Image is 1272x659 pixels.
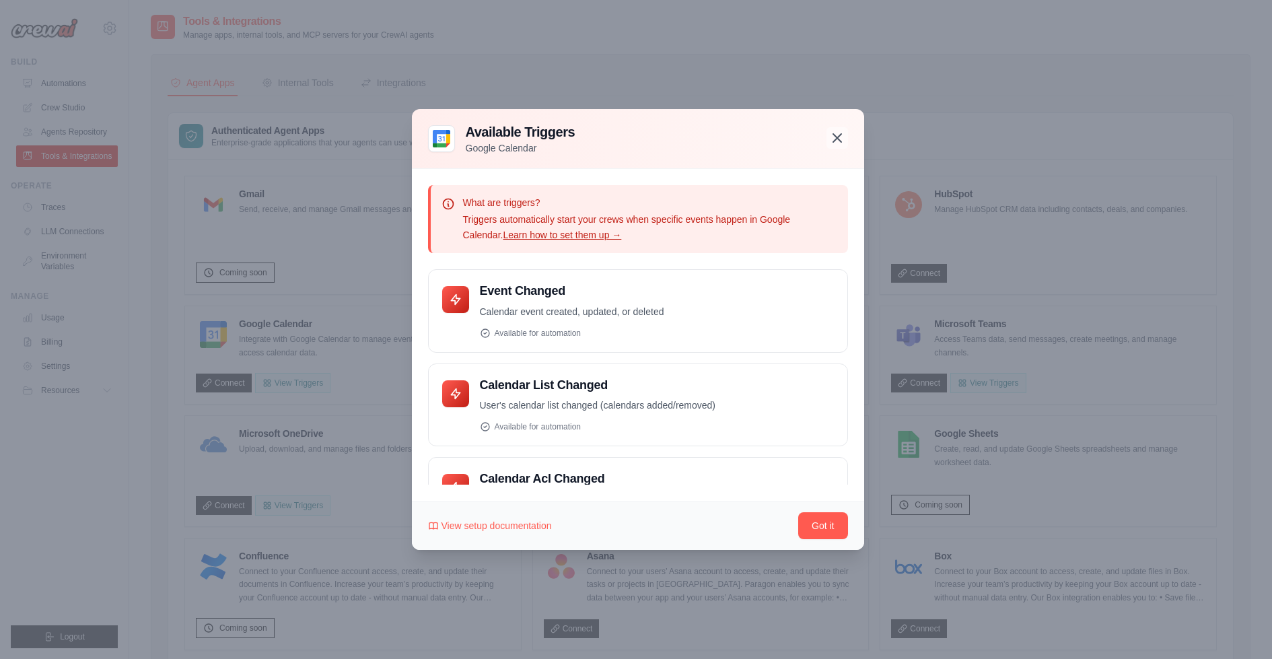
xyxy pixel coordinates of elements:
a: View setup documentation [428,519,552,532]
a: Learn how to set them up → [503,230,621,240]
div: Available for automation [480,328,834,339]
p: Google Calendar [466,141,575,155]
p: What are triggers? [463,196,837,209]
h4: Calendar List Changed [480,378,834,393]
span: View setup documentation [441,519,552,532]
p: User's calendar list changed (calendars added/removed) [480,398,834,413]
h3: Available Triggers [466,123,575,141]
p: Calendar event created, updated, or deleted [480,304,834,320]
p: Triggers automatically start your crews when specific events happen in Google Calendar. [463,212,837,243]
h4: Calendar Acl Changed [480,471,834,487]
button: Got it [798,512,847,539]
h4: Event Changed [480,283,834,299]
div: Available for automation [480,421,834,432]
img: Google Calendar [428,125,455,152]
